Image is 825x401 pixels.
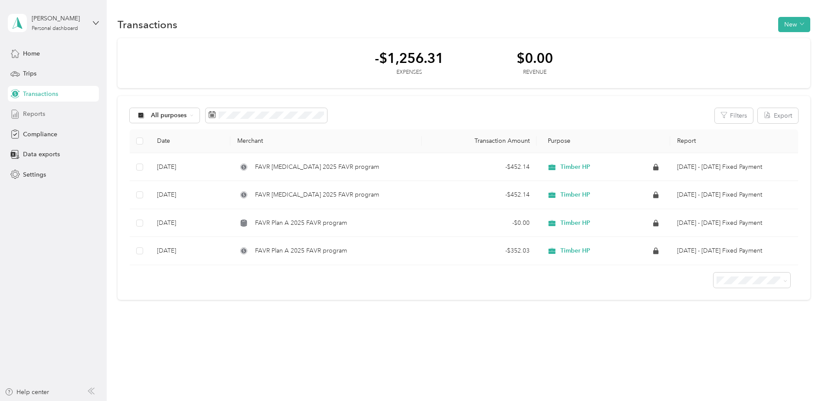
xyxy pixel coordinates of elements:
div: Expenses [375,69,444,76]
button: Help center [5,388,49,397]
td: [DATE] [150,181,230,209]
td: Sep 1 - 30, 2025 Fixed Payment [670,209,798,237]
div: Personal dashboard [32,26,78,31]
td: Oct 1 - 31, 2025 Fixed Payment [670,181,798,209]
span: Timber HP [560,163,590,171]
span: Compliance [23,130,57,139]
span: FAVR Plan A 2025 FAVR program [255,246,347,256]
button: Export [758,108,798,123]
div: [PERSON_NAME] [32,14,86,23]
td: Aug 1 - 31, 2025 Fixed Payment [670,237,798,265]
span: FAVR Plan A 2025 FAVR program [255,218,347,228]
span: Transactions [23,89,58,99]
span: Timber HP [560,247,590,255]
span: All purposes [151,112,187,118]
span: Home [23,49,40,58]
span: Trips [23,69,36,78]
h1: Transactions [118,20,177,29]
span: Reports [23,109,45,118]
th: Merchant [230,129,422,153]
span: FAVR [MEDICAL_DATA] 2025 FAVR program [255,190,379,200]
div: - $452.14 [429,190,530,200]
div: Revenue [517,69,553,76]
iframe: Everlance-gr Chat Button Frame [776,352,825,401]
div: $0.00 [517,50,553,66]
td: [DATE] [150,153,230,181]
div: -$1,256.31 [375,50,444,66]
td: [DATE] [150,237,230,265]
div: - $0.00 [429,218,530,228]
td: Sep 1 - 30, 2025 Fixed Payment [670,153,798,181]
span: Timber HP [560,219,590,227]
span: Settings [23,170,46,179]
th: Transaction Amount [422,129,537,153]
div: - $352.03 [429,246,530,256]
th: Report [670,129,798,153]
button: New [778,17,810,32]
div: - $452.14 [429,162,530,172]
span: FAVR [MEDICAL_DATA] 2025 FAVR program [255,162,379,172]
span: Data exports [23,150,60,159]
button: Filters [715,108,753,123]
span: Timber HP [560,191,590,199]
td: [DATE] [150,209,230,237]
span: Purpose [543,137,571,145]
th: Date [150,129,230,153]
